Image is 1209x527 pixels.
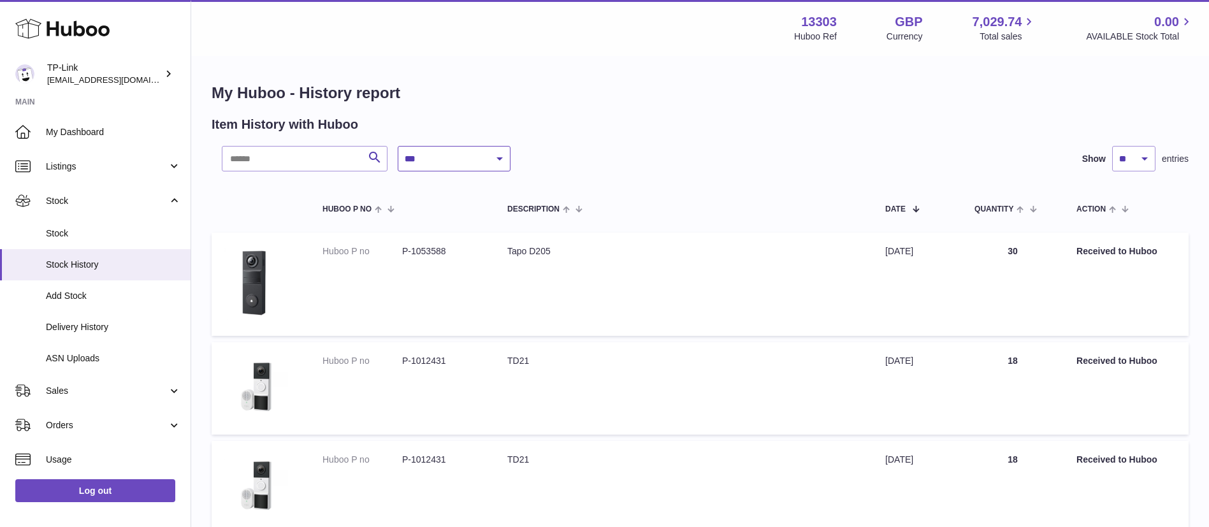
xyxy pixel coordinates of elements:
[46,259,181,271] span: Stock History
[322,454,402,466] dt: Huboo P no
[1076,246,1157,256] strong: Received to Huboo
[872,233,962,335] td: [DATE]
[46,352,181,365] span: ASN Uploads
[507,205,560,213] span: Description
[224,245,288,320] img: 1753872892.jpg
[47,75,187,85] span: [EMAIL_ADDRESS][DOMAIN_NAME]
[495,342,872,435] td: TD21
[224,355,288,419] img: 1727277818.jpg
[1154,13,1179,31] span: 0.00
[402,245,482,257] dd: P-1053588
[973,13,1022,31] span: 7,029.74
[887,31,923,43] div: Currency
[224,454,288,517] img: 1727277818.jpg
[46,195,168,207] span: Stock
[212,116,358,133] h2: Item History with Huboo
[46,385,168,397] span: Sales
[46,419,168,431] span: Orders
[973,13,1037,43] a: 7,029.74 Total sales
[46,126,181,138] span: My Dashboard
[1076,356,1157,366] strong: Received to Huboo
[1086,31,1194,43] span: AVAILABLE Stock Total
[15,479,175,502] a: Log out
[1076,205,1106,213] span: Action
[801,13,837,31] strong: 13303
[47,62,162,86] div: TP-Link
[46,161,168,173] span: Listings
[212,83,1189,103] h1: My Huboo - History report
[885,205,906,213] span: Date
[322,205,372,213] span: Huboo P no
[402,355,482,367] dd: P-1012431
[322,245,402,257] dt: Huboo P no
[322,355,402,367] dt: Huboo P no
[1086,13,1194,43] a: 0.00 AVAILABLE Stock Total
[872,342,962,435] td: [DATE]
[974,205,1013,213] span: Quantity
[495,233,872,335] td: Tapo D205
[1162,153,1189,165] span: entries
[962,342,1064,435] td: 18
[895,13,922,31] strong: GBP
[46,290,181,302] span: Add Stock
[46,227,181,240] span: Stock
[1076,454,1157,465] strong: Received to Huboo
[46,321,181,333] span: Delivery History
[402,454,482,466] dd: P-1012431
[1082,153,1106,165] label: Show
[962,233,1064,335] td: 30
[794,31,837,43] div: Huboo Ref
[980,31,1036,43] span: Total sales
[46,454,181,466] span: Usage
[15,64,34,83] img: internalAdmin-13303@internal.huboo.com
